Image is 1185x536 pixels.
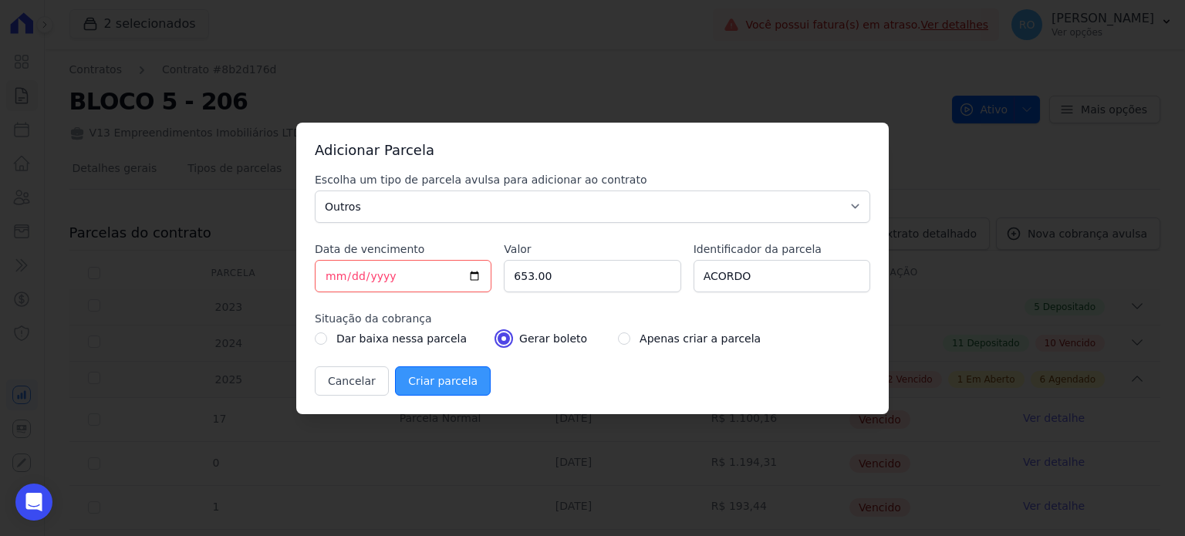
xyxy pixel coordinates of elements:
[315,172,870,187] label: Escolha um tipo de parcela avulsa para adicionar ao contrato
[504,241,680,257] label: Valor
[15,484,52,521] div: Open Intercom Messenger
[315,241,491,257] label: Data de vencimento
[315,311,870,326] label: Situação da cobrança
[315,141,870,160] h3: Adicionar Parcela
[336,329,467,348] label: Dar baixa nessa parcela
[640,329,761,348] label: Apenas criar a parcela
[395,366,491,396] input: Criar parcela
[315,366,389,396] button: Cancelar
[694,241,870,257] label: Identificador da parcela
[519,329,587,348] label: Gerar boleto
